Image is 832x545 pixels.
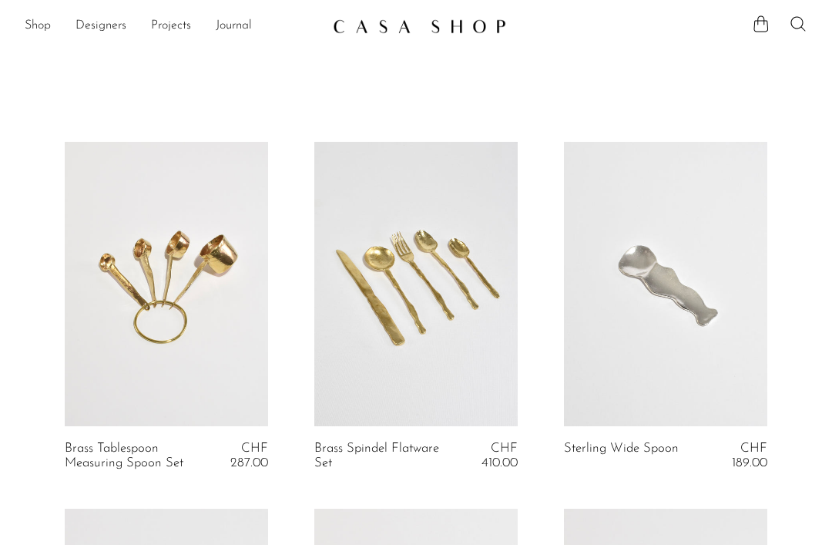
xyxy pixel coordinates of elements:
[216,16,252,36] a: Journal
[151,16,191,36] a: Projects
[75,16,126,36] a: Designers
[25,13,320,39] ul: NEW HEADER MENU
[481,442,518,469] span: CHF 410.00
[564,442,679,470] a: Sterling Wide Spoon
[230,442,268,469] span: CHF 287.00
[25,13,320,39] nav: Desktop navigation
[65,442,198,470] a: Brass Tablespoon Measuring Spoon Set
[314,442,448,470] a: Brass Spindel Flatware Set
[25,16,51,36] a: Shop
[732,442,767,469] span: CHF 189.00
